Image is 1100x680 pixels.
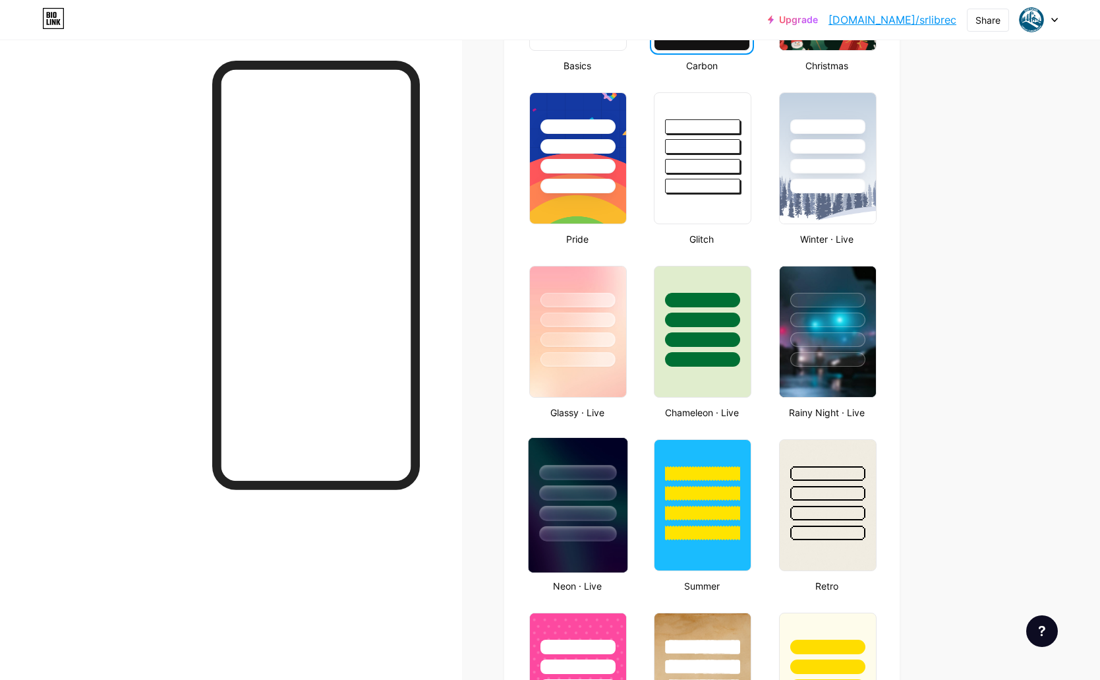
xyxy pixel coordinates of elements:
div: Basics [525,59,629,73]
div: Carbon [650,59,753,73]
div: Winter · Live [775,232,879,246]
div: Glassy · Live [525,406,629,419]
div: Rainy Night · Live [775,406,879,419]
div: Christmas [775,59,879,73]
a: Upgrade [768,15,818,25]
a: [DOMAIN_NAME]/srlibrec [828,12,956,28]
div: Retro [775,579,879,593]
img: srlibrec [1019,7,1044,32]
div: Glitch [650,232,753,246]
div: Neon · Live [525,579,629,593]
div: Pride [525,232,629,246]
img: neon.jpg [529,438,627,572]
div: Share [975,13,1000,27]
div: Chameleon · Live [650,406,753,419]
div: Summer [650,579,753,593]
